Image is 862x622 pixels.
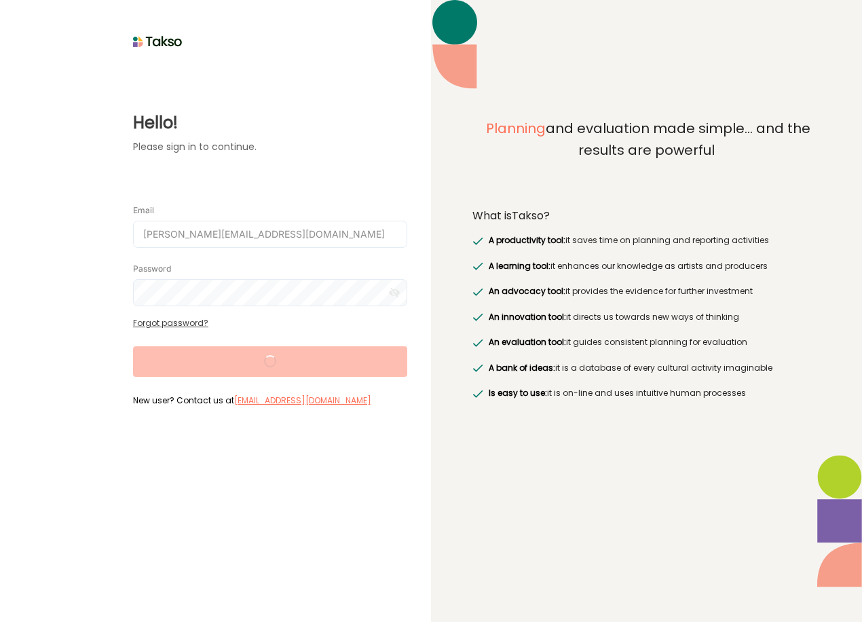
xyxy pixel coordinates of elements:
[133,263,171,274] label: Password
[489,260,550,272] span: A learning tool:
[489,336,566,348] span: An evaluation tool:
[472,209,550,223] label: What is
[485,361,772,375] label: it is a database of every cultural activity imaginable
[485,259,767,273] label: it enhances our knowledge as artists and producers
[472,313,483,321] img: greenRight
[485,386,745,400] label: it is on-line and uses intuitive human processes
[485,234,768,247] label: it saves time on planning and reporting activities
[133,111,407,135] label: Hello!
[133,317,208,329] a: Forgot password?
[489,362,555,373] span: A bank of ideas:
[489,387,547,399] span: Is easy to use:
[485,285,752,298] label: it provides the evidence for further investment
[234,395,371,406] a: [EMAIL_ADDRESS][DOMAIN_NAME]
[486,119,546,138] span: Planning
[472,237,483,245] img: greenRight
[133,205,154,216] label: Email
[485,310,738,324] label: it directs us towards new ways of thinking
[472,390,483,398] img: greenRight
[485,335,747,349] label: it guides consistent planning for evaluation
[489,234,565,246] span: A productivity tool:
[133,31,183,52] img: taksoLoginLogo
[472,288,483,296] img: greenRight
[472,118,821,191] label: and evaluation made simple... and the results are powerful
[133,140,407,154] label: Please sign in to continue.
[133,394,407,406] label: New user? Contact us at
[472,364,483,372] img: greenRight
[512,208,550,223] span: Takso?
[234,394,371,407] label: [EMAIL_ADDRESS][DOMAIN_NAME]
[489,285,565,297] span: An advocacy tool:
[472,262,483,270] img: greenRight
[489,311,566,323] span: An innovation tool:
[472,339,483,347] img: greenRight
